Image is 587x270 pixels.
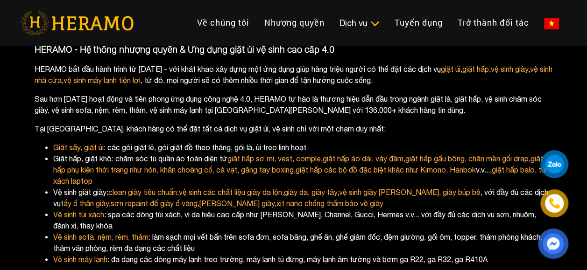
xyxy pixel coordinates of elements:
[108,188,177,196] a: clean giày tiêu chuẩn
[53,231,553,254] li: : làm sạch mọi vết bẩn trên sofa đơn, sofa băng, ghế ăn, ghế giám đốc, đệm giường, gối ôm, topper...
[53,142,553,153] li: : các gói giặt lẻ, gói giặt đồ theo tháng, gói là, ủi treo linh hoạt
[257,13,332,33] a: Nhượng quyền
[339,17,380,29] div: Dịch vụ
[53,210,104,219] a: Vệ sinh túi xách
[53,154,543,174] a: giặt hấp phụ kiện thời trang như nón, khăn choàng cổ, cà vạt, găng tay boxing
[35,65,552,84] a: vệ sinh nhà cửa
[441,65,460,73] a: giặt ủi
[64,76,141,84] a: vệ sinh máy lạnh tiện lợi
[339,188,481,196] a: vệ sinh giày [PERSON_NAME], giày búp bê
[21,11,134,35] img: heramo-logo.png
[53,153,553,187] li: Giặt hấp, giặt khô: chăm sóc tú quần áo toàn diện từ , , , , v.v...,
[284,188,337,196] a: giày da, giày tây
[61,199,109,208] a: tẩy ố thân giày
[548,197,560,210] img: phone-icon
[190,13,257,33] a: Về chúng tôi
[179,188,282,196] a: vệ sinh các chất liệu giày da lộn
[35,42,553,56] p: HERAMO - Hệ thống nhượng quyền & Ứng dụng giặt ủi vệ sinh cao cấp 4.0
[541,190,567,216] a: phone-icon
[53,209,553,231] li: : spa các dòng túi xách, ví da hiệu cao cấp như [PERSON_NAME], Channel, Gucci, Hermes v.v... với ...
[53,187,553,209] li: Vệ sinh giặt giày: , , , , với đầy đủ các dịch vụ , , ,
[491,65,528,73] a: vệ sinh giày
[35,93,553,116] p: Sau hơn [DATE] hoạt động và tiên phong ứng dụng công nghệ 4.0, HERAMO tự hào là thương hiệu dẫn đ...
[450,13,537,33] a: Trở thành đối tác
[53,143,104,152] a: Giặt sấy, giặt ủi
[544,18,559,29] img: vn-flag.png
[111,199,198,208] a: sơn repaint đế giày ố vàng
[53,254,553,265] li: : đa dạng các dòng máy lạnh treo trường, máy lạnh tủ đứng, máy lạnh âm tường và bơm ga R22, ga R3...
[323,154,403,163] a: giặt hấp áo dài, váy đầm
[296,166,476,174] a: giặt hấp các bộ đồ đặc biệt khác như Kimono, Hanbok
[53,255,107,263] a: Vệ sinh máy lạnh
[53,166,546,185] a: giặt hấp balo, túi xách laptop
[462,65,489,73] a: giặt hấp
[387,13,450,33] a: Tuyển dụng
[35,123,553,134] p: Tại [GEOGRAPHIC_DATA], khách hàng có thể đặt tất cả dịch vụ giặt ủi, vệ sinh chỉ với một chạm duy...
[405,154,529,163] a: giặt hấp gấu bông, chăn mền gối drap
[199,199,275,208] a: [PERSON_NAME] giày
[227,154,321,163] a: giặt hấp sơ mi, vest, comple
[35,63,553,86] p: HERAMO bắt đầu hành trình từ [DATE] - với khát khao xây dựng một ứng dụng giúp hàng triệu người c...
[53,233,149,241] a: Vệ sinh sofa, nệm, rèm, thảm
[276,199,383,208] a: xịt nano chống thấm bảo vệ giày
[370,19,380,28] img: subToggleIcon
